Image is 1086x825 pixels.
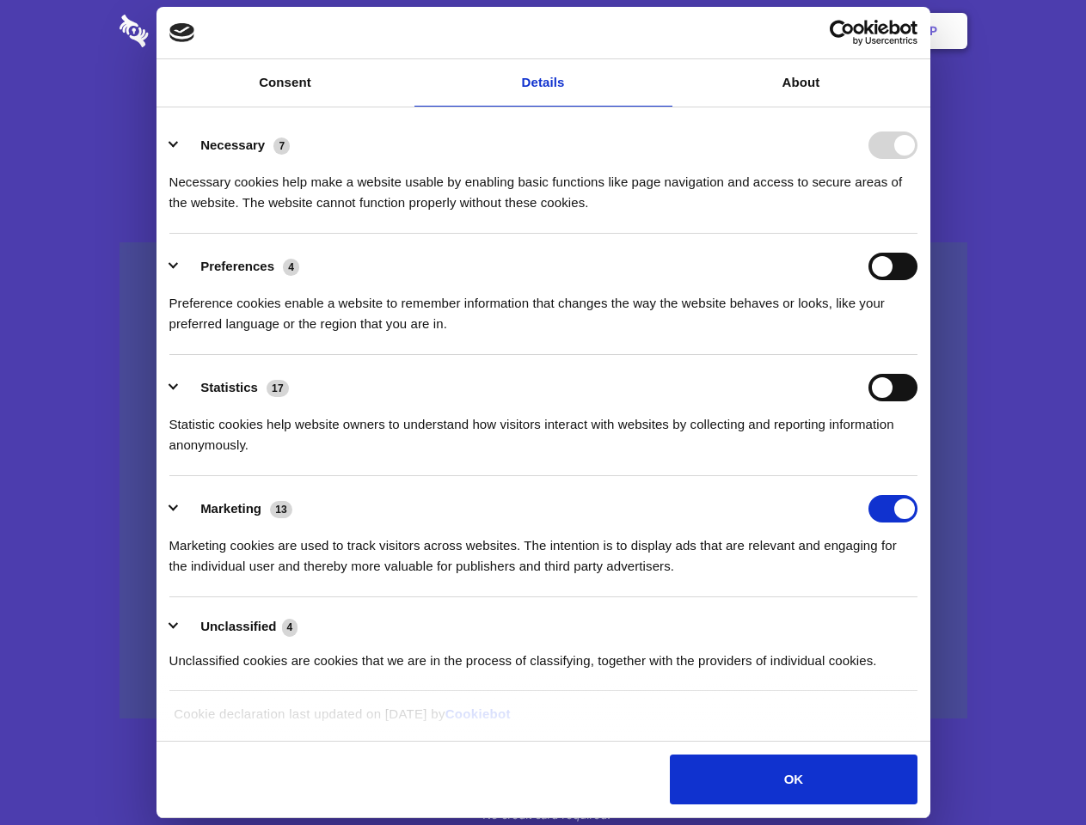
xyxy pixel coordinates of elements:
button: OK [670,755,917,804]
h4: Auto-redaction of sensitive data, encrypted data sharing and self-destructing private chats. Shar... [120,156,967,213]
label: Marketing [200,501,261,516]
label: Necessary [200,137,265,152]
a: Cookiebot [445,706,511,721]
button: Preferences (4) [169,253,310,280]
h1: Eliminate Slack Data Loss. [120,77,967,139]
a: About [672,59,930,107]
a: Consent [156,59,414,107]
div: Cookie declaration last updated on [DATE] by [161,704,925,737]
div: Necessary cookies help make a website usable by enabling basic functions like page navigation and... [169,159,917,213]
a: Contact [697,4,776,58]
span: 17 [267,380,289,397]
iframe: Drift Widget Chat Controller [1000,739,1065,804]
div: Unclassified cookies are cookies that we are in the process of classifying, together with the pro... [169,638,917,671]
label: Preferences [200,259,274,273]
div: Marketing cookies are used to track visitors across websites. The intention is to display ads tha... [169,522,917,577]
button: Statistics (17) [169,374,300,401]
div: Preference cookies enable a website to remember information that changes the way the website beha... [169,280,917,334]
button: Unclassified (4) [169,616,309,638]
span: 4 [282,619,298,636]
span: 7 [273,137,290,155]
div: Statistic cookies help website owners to understand how visitors interact with websites by collec... [169,401,917,455]
a: Usercentrics Cookiebot - opens in a new window [767,20,917,46]
span: 13 [270,501,292,518]
a: Wistia video thumbnail [120,242,967,719]
img: logo [169,23,195,42]
button: Necessary (7) [169,131,301,159]
img: logo-wordmark-white-trans-d4663122ce5f474addd5e946df7df03e33cb6a1c49d2221995e7729f52c070b2.svg [120,15,267,47]
label: Statistics [200,380,258,394]
a: Pricing [505,4,580,58]
a: Details [414,59,672,107]
a: Login [780,4,855,58]
span: 4 [283,259,299,276]
button: Marketing (13) [169,495,304,522]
